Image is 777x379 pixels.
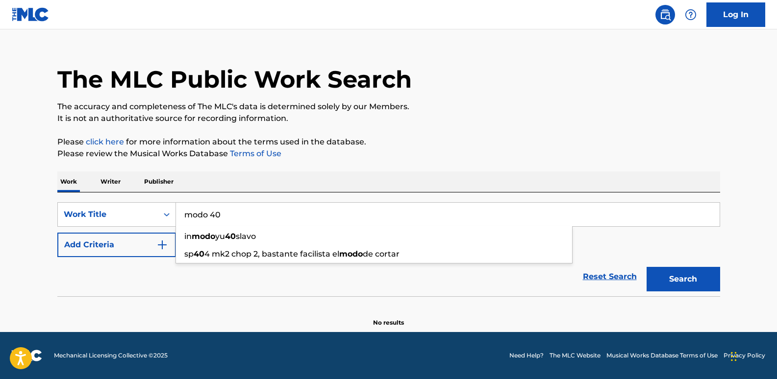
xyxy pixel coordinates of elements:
[98,171,124,192] p: Writer
[57,148,720,160] p: Please review the Musical Works Database
[685,9,697,21] img: help
[12,350,42,361] img: logo
[86,137,124,146] a: click here
[724,351,765,360] a: Privacy Policy
[373,307,404,327] p: No results
[681,5,701,24] div: Help
[236,232,256,241] span: slavo
[156,239,168,251] img: 9d2ae6d4665cec9f34b9.svg
[12,7,50,22] img: MLC Logo
[57,113,720,124] p: It is not an authoritative source for recording information.
[339,249,363,259] strong: modo
[550,351,601,360] a: The MLC Website
[57,101,720,113] p: The accuracy and completeness of The MLC's data is determined solely by our Members.
[57,171,80,192] p: Work
[578,266,642,287] a: Reset Search
[192,232,215,241] strong: modo
[728,332,777,379] iframe: Chat Widget
[225,232,236,241] strong: 40
[647,267,720,291] button: Search
[655,5,675,24] a: Public Search
[57,136,720,148] p: Please for more information about the terms used in the database.
[57,65,412,94] h1: The MLC Public Work Search
[706,2,765,27] a: Log In
[57,233,176,257] button: Add Criteria
[54,351,168,360] span: Mechanical Licensing Collective © 2025
[509,351,544,360] a: Need Help?
[215,232,225,241] span: yu
[57,202,720,296] form: Search Form
[659,9,671,21] img: search
[194,249,204,259] strong: 40
[64,209,152,220] div: Work Title
[141,171,176,192] p: Publisher
[363,249,400,259] span: de cortar
[228,149,281,158] a: Terms of Use
[606,351,718,360] a: Musical Works Database Terms of Use
[184,249,194,259] span: sp
[204,249,339,259] span: 4 mk2 chop 2, bastante facilista el
[731,342,737,371] div: Drag
[184,232,192,241] span: in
